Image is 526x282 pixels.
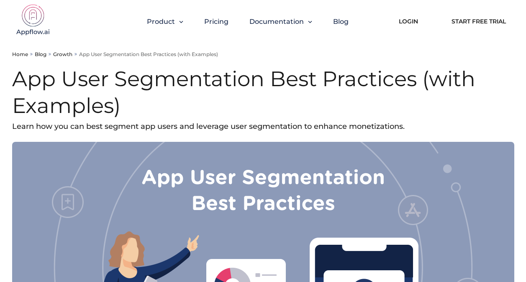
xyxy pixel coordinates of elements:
a: Blog [333,18,349,26]
img: appflow.ai-logo [12,4,54,38]
a: Growth [53,51,72,57]
a: Start Free Trial [443,12,514,31]
span: Documentation [249,18,304,26]
a: Blog [35,51,46,57]
span: Product [147,18,175,26]
p: App User Segmentation Best Practices (with Examples) [79,51,218,57]
h1: App User Segmentation Best Practices (with Examples) [12,66,514,119]
p: Learn how you can best segment app users and leverage user segmentation to enhance monetizations. [12,119,514,133]
button: Documentation [249,18,312,26]
a: Home [12,51,28,57]
button: Product [147,18,183,26]
a: Login [386,12,431,31]
a: Pricing [204,18,228,26]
